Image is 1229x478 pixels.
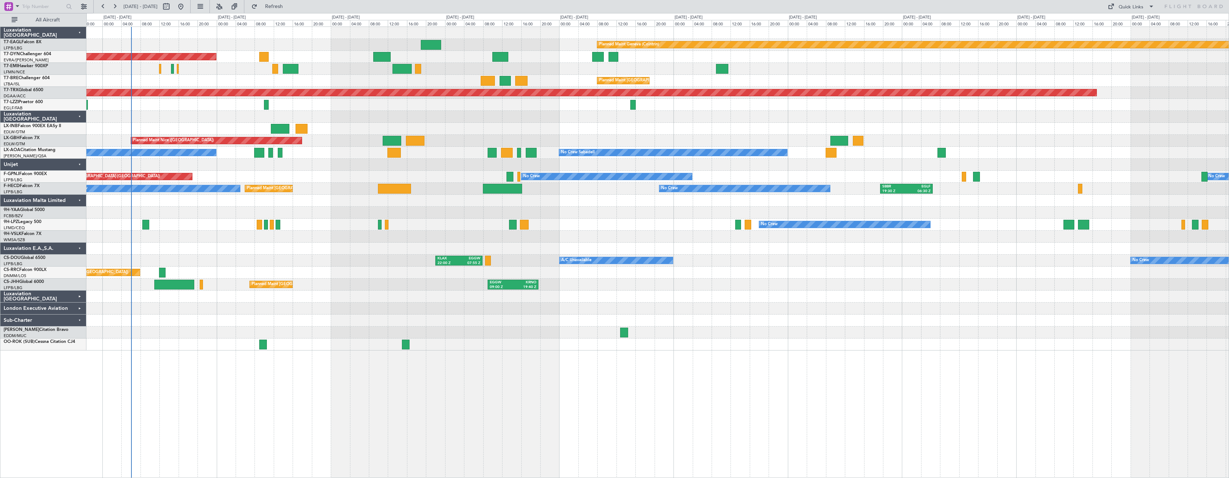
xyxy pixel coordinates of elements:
[236,20,255,27] div: 04:00
[616,20,635,27] div: 12:00
[1104,1,1158,12] button: Quick Links
[4,57,49,63] a: EVRA/[PERSON_NAME]
[599,39,659,50] div: Planned Maint Geneva (Cointrin)
[483,20,502,27] div: 08:00
[559,20,578,27] div: 00:00
[4,148,20,152] span: LX-AOA
[4,213,23,219] a: FCBB/BZV
[490,280,513,285] div: EGGW
[807,20,826,27] div: 04:00
[693,20,712,27] div: 04:00
[4,220,41,224] a: 9H-LPZLegacy 500
[179,20,198,27] div: 16:00
[4,88,43,92] a: T7-TRXGlobal 6500
[490,285,513,290] div: 09:00 Z
[4,129,25,135] a: EDLW/DTM
[4,261,23,267] a: LFPB/LBG
[255,20,273,27] div: 08:00
[369,20,388,27] div: 08:00
[883,20,902,27] div: 20:00
[4,52,51,56] a: T7-DYNChallenger 604
[4,232,21,236] span: 9H-VSLK
[141,20,159,27] div: 08:00
[1119,4,1143,11] div: Quick Links
[121,20,140,27] div: 04:00
[332,15,360,21] div: [DATE] - [DATE]
[4,136,40,140] a: LX-GBHFalcon 7X
[19,17,77,23] span: All Aircraft
[1111,20,1130,27] div: 20:00
[1035,20,1054,27] div: 04:00
[8,14,79,26] button: All Aircraft
[1169,20,1188,27] div: 08:00
[561,255,591,266] div: A/C Unavailable
[1017,15,1045,21] div: [DATE] - [DATE]
[4,153,46,159] a: [PERSON_NAME]/QSA
[1132,15,1160,21] div: [DATE] - [DATE]
[4,232,41,236] a: 9H-VSLKFalcon 7X
[4,208,20,212] span: 9H-YAA
[4,141,25,147] a: EDLW/DTM
[426,20,445,27] div: 20:00
[4,184,20,188] span: F-HECD
[4,340,75,344] a: OO-ROK (SUB)Cessna Citation CJ4
[4,328,39,332] span: [PERSON_NAME]
[761,219,778,230] div: No Crew
[750,20,769,27] div: 16:00
[978,20,997,27] div: 16:00
[4,136,20,140] span: LX-GBH
[599,75,713,86] div: Planned Maint [GEOGRAPHIC_DATA] ([GEOGRAPHIC_DATA])
[907,189,931,194] div: 06:30 Z
[4,124,61,128] a: LX-INBFalcon 900EX EASy II
[4,172,19,176] span: F-GPNJ
[4,273,26,279] a: DNMM/LOS
[921,20,940,27] div: 04:00
[1206,20,1225,27] div: 16:00
[4,225,25,231] a: LFMD/CEQ
[4,148,56,152] a: LX-AOACitation Mustang
[731,20,749,27] div: 12:00
[864,20,883,27] div: 16:00
[1132,255,1149,266] div: No Crew
[464,20,483,27] div: 04:00
[655,20,673,27] div: 20:00
[4,105,23,111] a: EGLF/FAB
[882,189,906,194] div: 19:30 Z
[882,184,906,189] div: SBBR
[1188,20,1206,27] div: 12:00
[561,147,595,158] div: No Crew Sabadell
[902,20,921,27] div: 00:00
[1073,20,1092,27] div: 12:00
[4,45,23,51] a: LFPB/LBG
[438,256,459,261] div: KLAX
[4,177,23,183] a: LFPB/LBG
[4,69,25,75] a: LFMN/NCE
[274,20,293,27] div: 12:00
[513,285,536,290] div: 19:40 Z
[247,183,361,194] div: Planned Maint [GEOGRAPHIC_DATA] ([GEOGRAPHIC_DATA])
[133,135,214,146] div: Planned Maint Nice ([GEOGRAPHIC_DATA])
[1149,20,1168,27] div: 04:00
[4,268,19,272] span: CS-RRC
[712,20,731,27] div: 08:00
[248,1,292,12] button: Refresh
[4,280,19,284] span: CS-JHH
[4,184,40,188] a: F-HECDFalcon 7X
[4,81,20,87] a: LTBA/ISL
[198,20,216,27] div: 20:00
[959,20,978,27] div: 12:00
[4,88,19,92] span: T7-TRX
[445,20,464,27] div: 00:00
[661,183,678,194] div: No Crew
[312,20,331,27] div: 20:00
[123,3,158,10] span: [DATE] - [DATE]
[675,15,703,21] div: [DATE] - [DATE]
[1054,20,1073,27] div: 08:00
[4,64,18,68] span: T7-EMI
[4,40,21,44] span: T7-EAGL
[331,20,350,27] div: 00:00
[1131,20,1149,27] div: 00:00
[4,93,26,99] a: DGAA/ACC
[502,20,521,27] div: 12:00
[4,172,47,176] a: F-GPNJFalcon 900EX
